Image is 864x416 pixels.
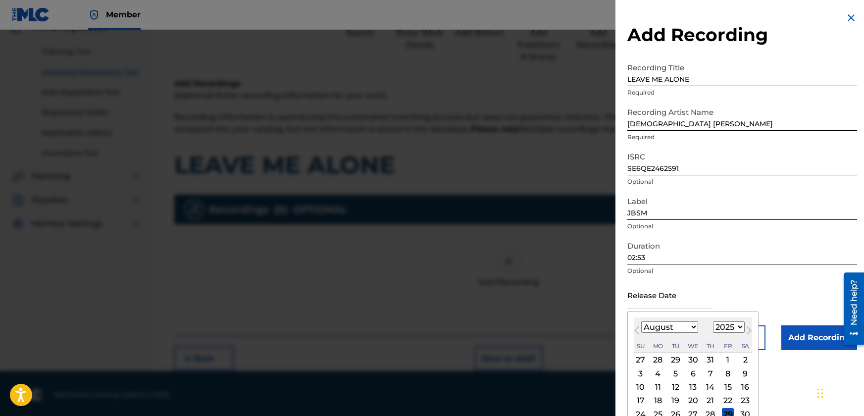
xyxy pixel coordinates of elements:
div: Choose Tuesday, August 12th, 2025 [669,381,681,393]
div: Friday [722,340,734,352]
button: Next Month [741,324,757,340]
iframe: Chat Widget [814,368,864,416]
div: Choose Monday, August 4th, 2025 [652,367,664,379]
div: Choose Thursday, August 7th, 2025 [705,367,716,379]
div: Choose Tuesday, July 29th, 2025 [669,354,681,366]
div: Choose Sunday, August 17th, 2025 [635,395,647,407]
p: Optional [627,266,857,275]
div: Wednesday [687,340,699,352]
div: Choose Wednesday, August 13th, 2025 [687,381,699,393]
button: Previous Month [629,324,645,340]
div: Choose Sunday, July 27th, 2025 [635,354,647,366]
div: Tuesday [669,340,681,352]
p: Optional [627,177,857,186]
div: Choose Wednesday, August 6th, 2025 [687,367,699,379]
div: Choose Friday, August 1st, 2025 [722,354,734,366]
span: Member [106,9,141,20]
div: Choose Wednesday, August 20th, 2025 [687,395,699,407]
div: Choose Thursday, August 21st, 2025 [705,395,716,407]
div: Choose Sunday, August 10th, 2025 [635,381,647,393]
div: Choose Saturday, August 16th, 2025 [739,381,751,393]
div: Choose Saturday, August 23rd, 2025 [739,395,751,407]
img: Top Rightsholder [88,9,100,21]
div: Choose Saturday, August 9th, 2025 [739,367,751,379]
div: Choose Thursday, August 14th, 2025 [705,381,716,393]
p: Required [627,88,857,97]
div: Choose Sunday, August 3rd, 2025 [635,367,647,379]
div: Monday [652,340,664,352]
iframe: Resource Center [836,269,864,349]
div: Choose Wednesday, July 30th, 2025 [687,354,699,366]
p: Required [627,133,857,142]
div: Choose Friday, August 8th, 2025 [722,367,734,379]
div: Choose Tuesday, August 19th, 2025 [669,395,681,407]
div: Choose Thursday, July 31st, 2025 [705,354,716,366]
p: Optional [627,222,857,231]
div: Choose Monday, August 11th, 2025 [652,381,664,393]
div: Saturday [739,340,751,352]
div: Choose Friday, August 22nd, 2025 [722,395,734,407]
div: Choose Tuesday, August 5th, 2025 [669,367,681,379]
div: Choose Saturday, August 2nd, 2025 [739,354,751,366]
div: Drag [817,378,823,408]
div: Choose Friday, August 15th, 2025 [722,381,734,393]
div: Choose Monday, August 18th, 2025 [652,395,664,407]
div: Thursday [705,340,716,352]
h2: Add Recording [627,24,857,46]
img: MLC Logo [12,7,50,22]
div: Choose Monday, July 28th, 2025 [652,354,664,366]
div: Sunday [635,340,647,352]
